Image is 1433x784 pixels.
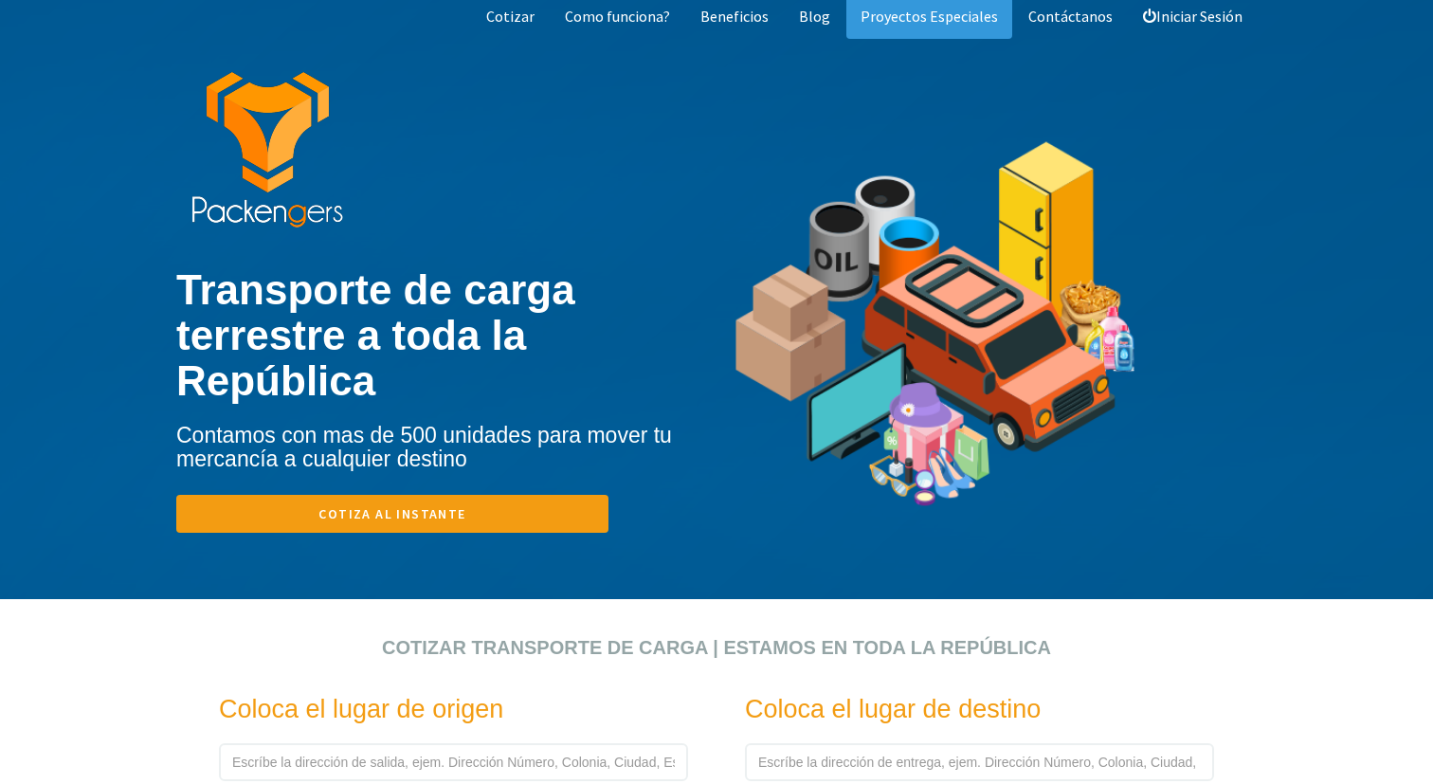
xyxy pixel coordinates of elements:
h4: Contamos con mas de 500 unidades para mover tu mercancía a cualquier destino [176,424,716,472]
input: Escríbe la dirección de salida, ejem. Dirección Número, Colonia, Ciudad, Estado, Código Postal. [219,743,688,781]
img: tipos de mercancia de transporte de carga [731,77,1140,600]
b: Transporte de carga terrestre a toda la República [176,266,575,405]
h2: Cotizar transporte de carga | Estamos en toda la República [205,637,1228,658]
h3: Coloca el lugar de destino [745,696,1172,724]
img: packengers [190,72,344,229]
a: Cotiza al instante [176,495,608,533]
div: click para cotizar [14,599,1419,618]
h3: Coloca el lugar de origen [219,696,646,724]
input: Escríbe la dirección de entrega, ejem. Dirección Número, Colonia, Ciudad, Estado, Código Postal. [745,743,1214,781]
